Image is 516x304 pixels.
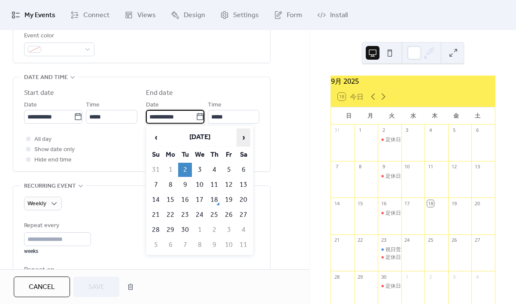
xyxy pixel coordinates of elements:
[149,208,163,222] td: 21
[267,3,309,27] a: Form
[404,164,410,170] div: 10
[402,107,424,125] div: 水
[311,3,354,27] a: Install
[451,237,457,243] div: 26
[467,107,488,125] div: 土
[380,274,387,280] div: 30
[178,238,192,252] td: 7
[451,164,457,170] div: 12
[427,200,434,207] div: 18
[451,127,457,134] div: 5
[222,238,236,252] td: 10
[149,178,163,192] td: 7
[445,107,467,125] div: 金
[34,134,52,145] span: All day
[86,100,100,110] span: Time
[149,238,163,252] td: 5
[237,238,250,252] td: 11
[193,163,206,177] td: 3
[164,223,177,237] td: 29
[24,88,54,98] div: Start date
[184,10,205,21] span: Design
[34,155,72,165] span: Hide end time
[222,223,236,237] td: 3
[378,283,401,290] div: 定休日
[193,178,206,192] td: 10
[385,136,401,143] div: 定休日
[164,148,177,162] th: Mo
[137,10,156,21] span: Views
[5,3,62,27] a: My Events
[24,10,55,21] span: My Events
[357,237,364,243] div: 22
[378,210,401,217] div: 定休日
[233,10,259,21] span: Settings
[149,193,163,207] td: 14
[164,128,236,147] th: [DATE]
[164,163,177,177] td: 1
[207,193,221,207] td: 18
[451,274,457,280] div: 3
[14,277,70,297] a: Cancel
[146,100,159,110] span: Date
[178,148,192,162] th: Tu
[334,274,340,280] div: 28
[178,178,192,192] td: 9
[222,148,236,162] th: Fr
[222,208,236,222] td: 26
[149,129,162,146] span: ‹
[404,274,410,280] div: 1
[149,163,163,177] td: 31
[380,164,387,170] div: 9
[357,200,364,207] div: 15
[474,200,480,207] div: 20
[24,221,89,231] div: Repeat every
[427,164,434,170] div: 11
[164,238,177,252] td: 6
[222,193,236,207] td: 19
[193,193,206,207] td: 17
[380,237,387,243] div: 23
[331,76,495,86] div: 9月 2025
[207,223,221,237] td: 2
[334,164,340,170] div: 7
[24,73,68,83] span: Date and time
[208,100,222,110] span: Time
[149,148,163,162] th: Su
[164,3,212,27] a: Design
[474,127,480,134] div: 6
[237,193,250,207] td: 20
[359,107,381,125] div: 月
[237,129,250,146] span: ›
[474,164,480,170] div: 13
[193,148,206,162] th: We
[357,164,364,170] div: 8
[378,136,401,143] div: 定休日
[287,10,302,21] span: Form
[29,282,55,292] span: Cancel
[357,127,364,134] div: 1
[334,127,340,134] div: 31
[24,248,91,255] div: weeks
[24,100,37,110] span: Date
[222,163,236,177] td: 5
[334,200,340,207] div: 14
[164,208,177,222] td: 22
[357,274,364,280] div: 29
[451,200,457,207] div: 19
[427,237,434,243] div: 25
[34,145,75,155] span: Show date only
[193,223,206,237] td: 1
[404,127,410,134] div: 3
[207,178,221,192] td: 11
[385,173,401,180] div: 定休日
[404,200,410,207] div: 17
[178,163,192,177] td: 2
[237,223,250,237] td: 4
[193,238,206,252] td: 8
[164,193,177,207] td: 15
[83,10,109,21] span: Connect
[424,107,445,125] div: 木
[380,127,387,134] div: 2
[237,163,250,177] td: 6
